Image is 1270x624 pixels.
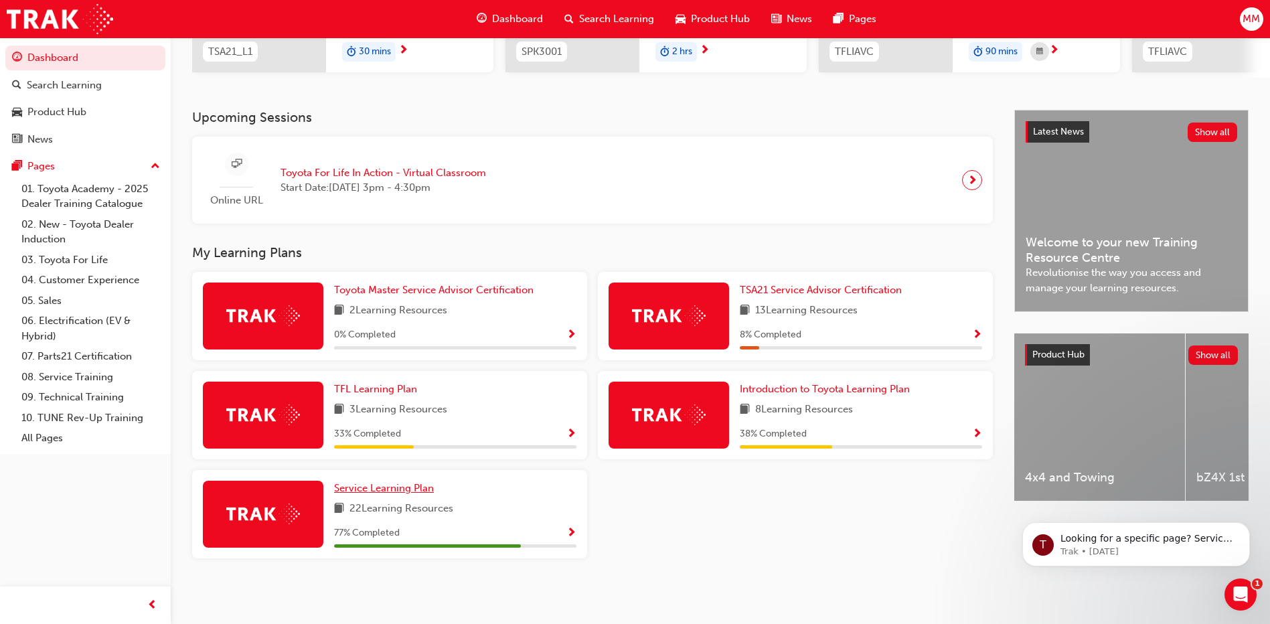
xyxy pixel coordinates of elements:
[334,402,344,418] span: book-icon
[349,303,447,319] span: 2 Learning Resources
[1033,126,1084,137] span: Latest News
[1036,44,1043,60] span: calendar-icon
[5,154,165,179] button: Pages
[972,426,982,443] button: Show Progress
[1243,11,1260,27] span: MM
[967,171,977,189] span: next-icon
[761,5,823,33] a: news-iconNews
[203,193,270,208] span: Online URL
[1025,470,1174,485] span: 4x4 and Towing
[665,5,761,33] a: car-iconProduct Hub
[7,4,113,34] img: Trak
[740,426,807,442] span: 38 % Completed
[676,11,686,27] span: car-icon
[972,428,982,441] span: Show Progress
[12,134,22,146] span: news-icon
[192,245,993,260] h3: My Learning Plans
[1049,45,1059,57] span: next-icon
[632,404,706,425] img: Trak
[740,327,801,343] span: 8 % Completed
[16,250,165,270] a: 03. Toyota For Life
[226,305,300,326] img: Trak
[16,291,165,311] a: 05. Sales
[398,45,408,57] span: next-icon
[16,179,165,214] a: 01. Toyota Academy - 2025 Dealer Training Catalogue
[771,11,781,27] span: news-icon
[1224,578,1257,611] iframe: Intercom live chat
[972,327,982,343] button: Show Progress
[835,44,874,60] span: TFLIAVC
[740,382,915,397] a: Introduction to Toyota Learning Plan
[492,11,543,27] span: Dashboard
[334,283,539,298] a: Toyota Master Service Advisor Certification
[151,158,160,175] span: up-icon
[16,367,165,388] a: 08. Service Training
[1240,7,1263,31] button: MM
[755,303,858,319] span: 13 Learning Resources
[660,44,669,61] span: duration-icon
[700,45,710,57] span: next-icon
[27,104,86,120] div: Product Hub
[477,11,487,27] span: guage-icon
[334,426,401,442] span: 33 % Completed
[16,428,165,449] a: All Pages
[334,284,534,296] span: Toyota Master Service Advisor Certification
[740,284,902,296] span: TSA21 Service Advisor Certification
[16,214,165,250] a: 02. New - Toyota Dealer Induction
[27,78,102,93] div: Search Learning
[849,11,876,27] span: Pages
[334,327,396,343] span: 0 % Completed
[1032,349,1085,360] span: Product Hub
[27,159,55,174] div: Pages
[334,482,434,494] span: Service Learning Plan
[5,46,165,70] a: Dashboard
[1148,44,1187,60] span: TFLIAVC
[16,346,165,367] a: 07. Parts21 Certification
[349,402,447,418] span: 3 Learning Resources
[203,147,982,214] a: Online URLToyota For Life In Action - Virtual ClassroomStart Date:[DATE] 3pm - 4:30pm
[208,44,252,60] span: TSA21_L1
[1026,121,1237,143] a: Latest NewsShow all
[5,73,165,98] a: Search Learning
[1188,123,1238,142] button: Show all
[787,11,812,27] span: News
[5,100,165,125] a: Product Hub
[1002,494,1270,588] iframe: Intercom notifications message
[554,5,665,33] a: search-iconSearch Learning
[334,303,344,319] span: book-icon
[579,11,654,27] span: Search Learning
[740,303,750,319] span: book-icon
[466,5,554,33] a: guage-iconDashboard
[334,383,417,395] span: TFL Learning Plan
[972,329,982,341] span: Show Progress
[973,44,983,61] span: duration-icon
[755,402,853,418] span: 8 Learning Resources
[16,270,165,291] a: 04. Customer Experience
[566,329,576,341] span: Show Progress
[5,127,165,152] a: News
[147,597,157,614] span: prev-icon
[334,501,344,518] span: book-icon
[566,528,576,540] span: Show Progress
[632,305,706,326] img: Trak
[522,44,562,60] span: SPK3001
[740,383,910,395] span: Introduction to Toyota Learning Plan
[334,481,439,496] a: Service Learning Plan
[5,43,165,154] button: DashboardSearch LearningProduct HubNews
[564,11,574,27] span: search-icon
[823,5,887,33] a: pages-iconPages
[1025,344,1238,366] a: Product HubShow all
[12,52,22,64] span: guage-icon
[349,501,453,518] span: 22 Learning Resources
[1188,345,1239,365] button: Show all
[192,110,993,125] h3: Upcoming Sessions
[226,503,300,524] img: Trak
[12,80,21,92] span: search-icon
[566,327,576,343] button: Show Progress
[691,11,750,27] span: Product Hub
